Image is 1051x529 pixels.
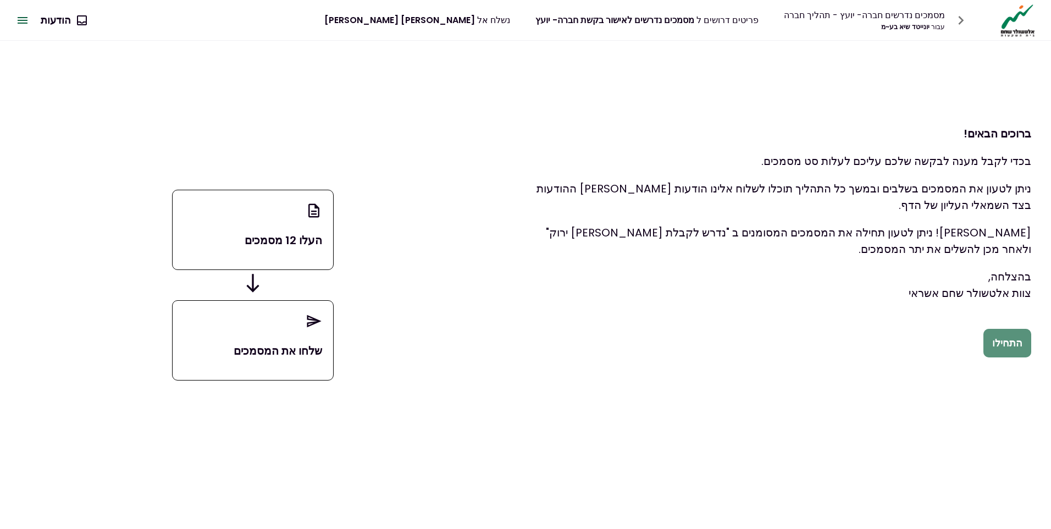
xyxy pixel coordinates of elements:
p: בכדי לקבל מענה לבקשה שלכם עליכם לעלות סט מסמכים. [525,153,1031,169]
div: פריטים דרושים ל [535,13,759,27]
button: הודעות [32,6,95,35]
span: עבור [931,22,945,31]
p: בהצלחה, צוות אלטשולר שחם אשראי [525,268,1031,301]
div: מסמכים נדרשים חברה- יועץ - תהליך חברה [784,8,945,22]
img: Logo [998,3,1038,37]
div: נשלח אל [324,13,510,27]
strong: ברוכים הבאים! [964,126,1031,141]
p: העלו 12 מסמכים [184,232,322,249]
span: [PERSON_NAME] [PERSON_NAME] [324,14,475,26]
button: התחילו [983,329,1031,357]
p: שלחו את המסמכים [184,343,322,359]
div: יונייטד שיא בע~מ [784,22,945,32]
p: ניתן לטעון את המסמכים בשלבים ובמשך כל התהליך תוכלו לשלוח אלינו הודעות [PERSON_NAME] ההודעות בצד ה... [525,180,1031,213]
span: מסמכים נדרשים לאישור בקשת חברה- יועץ [535,14,694,26]
p: [PERSON_NAME]! ניתן לטעון תחילה את המסמכים המסומנים ב "נדרש לקבלת [PERSON_NAME] ירוק" ולאחר מכן ל... [525,224,1031,257]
